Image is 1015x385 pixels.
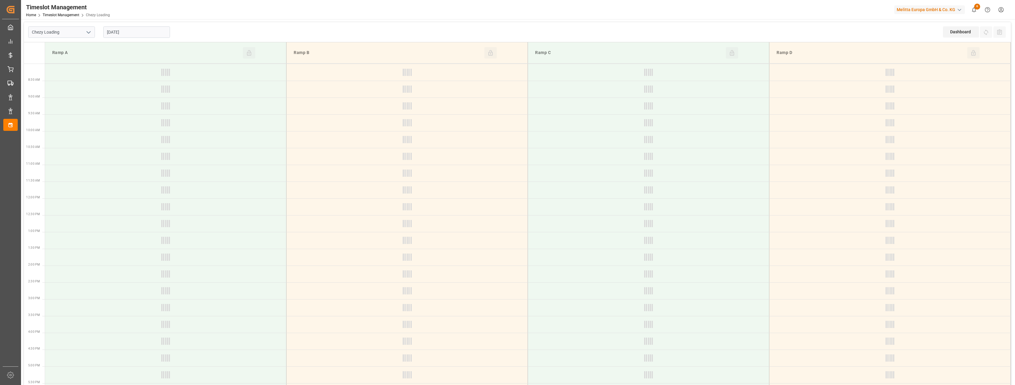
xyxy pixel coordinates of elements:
[981,3,994,17] button: Help Center
[533,47,726,59] div: Ramp C
[943,26,979,38] div: Dashboard
[26,145,40,149] span: 10:30 AM
[43,13,79,17] a: Timeslot Management
[28,330,40,333] span: 4:00 PM
[26,212,40,216] span: 12:30 PM
[28,26,95,38] input: Type to search/select
[974,4,980,10] span: 6
[26,128,40,132] span: 10:00 AM
[28,229,40,233] span: 1:00 PM
[28,364,40,367] span: 5:00 PM
[26,162,40,165] span: 11:00 AM
[28,246,40,249] span: 1:30 PM
[774,47,967,59] div: Ramp D
[894,5,965,14] div: Melitta Europa GmbH & Co. KG
[28,280,40,283] span: 2:30 PM
[28,78,40,81] span: 8:30 AM
[967,3,981,17] button: show 6 new notifications
[28,313,40,317] span: 3:30 PM
[103,26,170,38] input: DD-MM-YYYY
[291,47,484,59] div: Ramp B
[28,296,40,300] span: 3:00 PM
[26,179,40,182] span: 11:30 AM
[28,112,40,115] span: 9:30 AM
[26,196,40,199] span: 12:00 PM
[28,95,40,98] span: 9:00 AM
[28,380,40,384] span: 5:30 PM
[28,263,40,266] span: 2:00 PM
[28,347,40,350] span: 4:30 PM
[26,13,36,17] a: Home
[50,47,243,59] div: Ramp A
[26,3,110,12] div: Timeslot Management
[894,4,967,15] button: Melitta Europa GmbH & Co. KG
[84,28,93,37] button: open menu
